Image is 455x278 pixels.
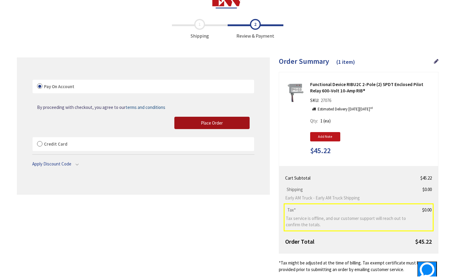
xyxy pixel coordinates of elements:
div: SKU: [310,97,333,106]
span: Early AM Truck - Early AM Truck Shipping [285,195,410,201]
button: Place Order [174,117,250,129]
span: Credit Card [44,141,67,147]
a: By proceeding with checkout, you agree to ourterms and conditions [37,104,165,110]
strong: Functional Device RIBU2C 2-Pole (2) SPDT Enclosed Pilot Relay 600-Volt 10-Amp RIB® [310,81,434,94]
span: Review & Payment [228,19,283,39]
span: Order Summary [279,57,329,66]
span: Shipping [172,19,228,39]
span: Tax service is offline, and our customer support will reach out to confirm the totals. [286,215,411,228]
th: Cart Subtotal [284,172,413,184]
span: $45.22 [310,147,331,155]
span: Place Order [201,120,223,126]
img: Functional Device RIBU2C 2-Pole (2) SPDT Enclosed Pilot Relay 600-Volt 10-Amp RIB® [286,84,305,102]
span: Qty [310,118,317,124]
: *Tax might be adjusted at the time of billing. Tax exempt certificate must be provided prior to s... [279,260,438,273]
span: 1 [320,118,323,124]
span: terms and conditions [126,104,165,110]
span: (ea) [323,118,331,124]
span: Apply Discount Code [32,161,71,167]
span: Pay On Account [44,84,74,89]
span: $0.00 [422,207,432,213]
span: (1 item) [336,58,355,65]
strong: Order Total [285,238,314,245]
iframe: Opens a widget where you can find more information [397,261,437,276]
p: Estimated Delivery [DATE][DATE] [318,107,373,112]
span: $45.22 [420,175,432,181]
span: 27076 [319,97,333,103]
span: $45.22 [415,238,432,245]
span: $0.00 [422,187,432,192]
span: Shipping [285,187,304,192]
span: By proceeding with checkout, you agree to our [37,104,165,110]
sup: rd [370,106,373,110]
